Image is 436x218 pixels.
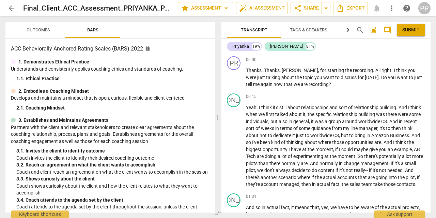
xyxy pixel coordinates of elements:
[305,140,318,145] span: about
[273,133,292,138] span: dedicate
[403,4,411,12] span: help
[268,133,273,138] span: to
[315,119,325,124] span: was
[299,126,311,131] span: some
[288,154,293,159] span: of
[309,119,311,124] span: ,
[411,133,420,138] span: And
[246,68,262,73] span: Thanks
[291,147,302,152] span: have
[301,105,329,110] span: relationships
[371,133,390,138] span: Amazon
[354,147,369,152] span: maybe
[330,154,338,159] span: the
[305,133,310,138] span: to
[246,147,263,152] span: biggest
[348,105,354,110] span: of
[269,161,281,166] span: there
[329,82,331,87] span: ?
[339,133,341,138] span: ,
[339,161,344,166] span: in
[327,68,345,73] span: starting
[262,68,264,73] span: .
[391,68,394,73] span: .
[16,75,210,82] div: 1. 1. Ethical Practice
[27,27,50,32] span: Outcomes
[279,105,287,110] span: still
[322,4,330,12] span: arrow_drop_down
[408,105,410,110] span: I
[339,168,346,173] span: it's
[246,133,260,138] span: about
[318,168,336,173] span: content
[246,140,252,145] span: so
[264,168,276,173] span: don't
[292,133,296,138] span: it
[273,105,279,110] span: it's
[404,119,417,124] span: recent
[302,147,308,152] span: at
[399,119,404,124] span: in
[315,147,333,152] span: moment
[391,161,394,166] span: if
[339,105,348,110] span: sort
[402,154,406,159] span: a
[401,161,405,166] span: a
[329,105,339,110] span: and
[318,140,332,145] span: where
[386,126,391,131] span: to
[309,82,329,87] span: recording
[16,147,210,155] div: 3. 1. Invites the client to identify outcome
[87,27,98,32] span: Bars
[322,2,330,14] button: Sharing summary
[261,175,278,180] span: another
[374,210,425,218] div: Ask support
[11,45,210,53] h3: ACC Behaviorally Anchored Rating Scales (BARS) 2022
[346,168,354,173] span: not
[7,4,16,12] span: arrow_back
[261,105,273,110] span: think
[303,112,306,117] span: it
[293,119,309,124] span: general
[271,140,281,145] span: kind
[408,68,416,73] span: you
[252,140,260,145] span: I've
[227,93,240,107] div: Change speaker
[335,147,339,152] span: if
[333,2,368,14] button: Export
[410,105,421,110] span: think
[11,95,210,102] p: Develops and maintains a mindset that is open, curious, flexible and client-centered
[306,43,315,50] div: 81%
[390,133,409,138] span: Business
[275,126,280,131] span: in
[391,126,402,131] span: then
[320,68,327,73] span: for
[333,133,339,138] span: CS
[389,175,398,180] span: into
[259,105,261,110] span: I
[292,168,306,173] span: decide
[381,140,384,145] span: .
[342,181,349,187] span: the
[246,161,259,166] span: pilots
[359,126,377,131] span: manager
[16,169,210,176] p: Coach and client reach an agreement on what the client wants to accomplish in the session
[23,4,172,13] h2: Final_Client_ACC_Assessment_PRIYANKA_PAUL
[409,75,414,80] span: to
[367,133,371,138] span: in
[343,126,351,131] span: my
[280,126,293,131] span: terms
[312,168,318,173] span: do
[383,26,391,34] span: comment
[336,168,339,173] span: if
[358,175,368,180] span: that
[11,124,210,145] p: Partners with the client and relevant stakeholders to create clear agreements about the coaching ...
[246,168,255,173] span: pilot
[246,181,261,187] span: they're
[369,147,379,152] span: give
[355,154,358,159] span: .
[246,112,259,117] span: when
[246,82,253,87] span: tell
[373,168,379,173] span: it's
[266,75,281,80] span: talking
